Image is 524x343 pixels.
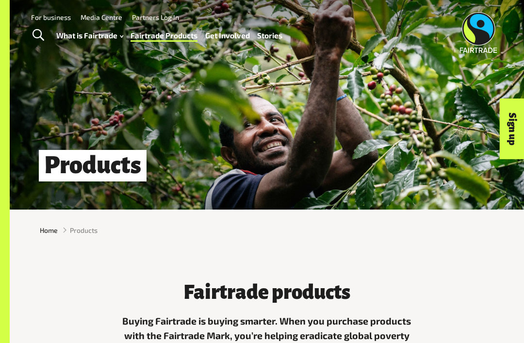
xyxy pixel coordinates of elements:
img: Fairtrade Australia New Zealand logo [459,12,497,53]
a: Media Centre [81,13,122,21]
a: For business [31,13,71,21]
h1: Products [39,150,147,181]
a: What is Fairtrade [56,29,123,42]
h3: Fairtrade products [117,281,416,303]
a: Toggle Search [26,23,50,48]
a: Stories [257,29,282,42]
a: Partners Log In [132,13,179,21]
a: Get Involved [205,29,250,42]
a: Home [40,225,58,235]
span: Products [70,225,98,235]
a: Fairtrade Products [131,29,197,42]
